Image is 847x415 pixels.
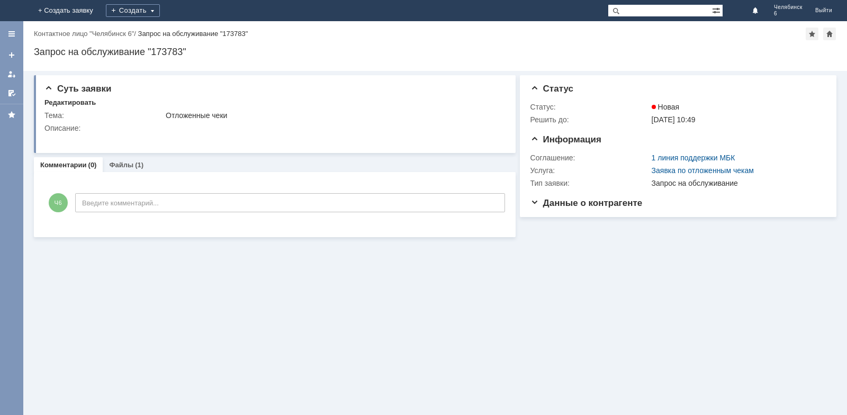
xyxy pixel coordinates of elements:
[712,5,723,15] span: Расширенный поиск
[530,166,650,175] div: Услуга:
[34,47,836,57] div: Запрос на обслуживание "173783"
[530,103,650,111] div: Статус:
[3,66,20,83] a: Мои заявки
[652,154,735,162] a: 1 линия поддержки МБК
[774,11,803,17] span: 6
[806,28,818,40] div: Добавить в избранное
[530,84,573,94] span: Статус
[530,115,650,124] div: Решить до:
[530,179,650,187] div: Тип заявки:
[774,4,803,11] span: Челябинск
[823,28,836,40] div: Сделать домашней страницей
[530,154,650,162] div: Соглашение:
[106,4,160,17] div: Создать
[652,166,754,175] a: Заявка по отложенным чекам
[109,161,133,169] a: Файлы
[44,111,164,120] div: Тема:
[34,30,138,38] div: /
[40,161,87,169] a: Комментарии
[530,198,643,208] span: Данные о контрагенте
[88,161,97,169] div: (0)
[166,111,500,120] div: Отложенные чеки
[3,85,20,102] a: Мои согласования
[652,103,680,111] span: Новая
[44,84,111,94] span: Суть заявки
[44,98,96,107] div: Редактировать
[44,124,502,132] div: Описание:
[652,115,696,124] span: [DATE] 10:49
[49,193,68,212] span: Ч6
[3,47,20,64] a: Создать заявку
[135,161,143,169] div: (1)
[34,30,134,38] a: Контактное лицо "Челябинск 6"
[138,30,248,38] div: Запрос на обслуживание "173783"
[530,134,601,145] span: Информация
[652,179,821,187] div: Запрос на обслуживание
